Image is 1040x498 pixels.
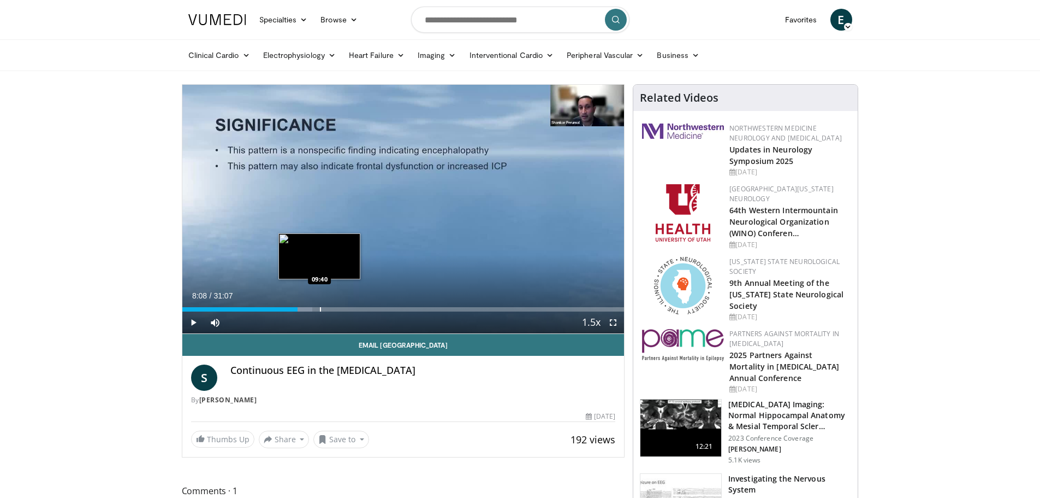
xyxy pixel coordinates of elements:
[642,329,724,361] img: eb8b354f-837c-42f6-ab3d-1e8ded9eaae7.png.150x105_q85_autocrop_double_scale_upscale_version-0.2.png
[729,312,849,322] div: [DATE]
[182,334,625,356] a: Email [GEOGRAPHIC_DATA]
[602,312,624,333] button: Fullscreen
[729,384,849,394] div: [DATE]
[728,456,760,465] p: 5.1K views
[204,312,226,333] button: Mute
[463,44,561,66] a: Interventional Cardio
[191,365,217,391] a: S
[778,9,824,31] a: Favorites
[342,44,411,66] a: Heart Failure
[192,291,207,300] span: 8:08
[182,484,625,498] span: Comments 1
[729,167,849,177] div: [DATE]
[830,9,852,31] a: E
[210,291,212,300] span: /
[728,445,851,454] p: [PERSON_NAME]
[656,184,710,242] img: f6362829-b0a3-407d-a044-59546adfd345.png.150x105_q85_autocrop_double_scale_upscale_version-0.2.png
[729,240,849,250] div: [DATE]
[259,431,310,448] button: Share
[213,291,233,300] span: 31:07
[654,257,712,314] img: 71a8b48c-8850-4916-bbdd-e2f3ccf11ef9.png.150x105_q85_autocrop_double_scale_upscale_version-0.2.png
[729,278,843,311] a: 9th Annual Meeting of the [US_STATE] State Neurological Society
[580,312,602,333] button: Playback Rate
[199,395,257,405] a: [PERSON_NAME]
[728,434,851,443] p: 2023 Conference Coverage
[729,350,839,383] a: 2025 Partners Against Mortality in [MEDICAL_DATA] Annual Conference
[729,184,834,203] a: [GEOGRAPHIC_DATA][US_STATE] Neurology
[191,395,616,405] div: By
[182,307,625,312] div: Progress Bar
[191,431,254,448] a: Thumbs Up
[729,144,812,166] a: Updates in Neurology Symposium 2025
[278,233,360,279] img: image.jpeg
[188,14,246,25] img: VuMedi Logo
[640,399,851,465] a: 12:21 [MEDICAL_DATA] Imaging: Normal Hippocampal Anatomy & Mesial Temporal Scler… 2023 Conference...
[230,365,616,377] h4: Continuous EEG in the [MEDICAL_DATA]
[182,85,625,334] video-js: Video Player
[182,312,204,333] button: Play
[729,329,839,348] a: Partners Against Mortality in [MEDICAL_DATA]
[729,205,838,238] a: 64th Western Intermountain Neurological Organization (WINO) Conferen…
[411,7,629,33] input: Search topics, interventions
[728,473,851,495] h3: Investigating the Nervous System
[642,124,724,139] img: 2a462fb6-9365-492a-ac79-3166a6f924d8.png.150x105_q85_autocrop_double_scale_upscale_version-0.2.jpg
[314,9,364,31] a: Browse
[728,399,851,432] h3: [MEDICAL_DATA] Imaging: Normal Hippocampal Anatomy & Mesial Temporal Scler…
[729,257,840,276] a: [US_STATE] State Neurological Society
[257,44,342,66] a: Electrophysiology
[182,44,257,66] a: Clinical Cardio
[586,412,615,421] div: [DATE]
[640,91,718,104] h4: Related Videos
[650,44,706,66] a: Business
[411,44,463,66] a: Imaging
[570,433,615,446] span: 192 views
[560,44,650,66] a: Peripheral Vascular
[640,400,721,456] img: 6c4d1f96-10cf-45c9-9ea9-ef0d9b6bb473.150x105_q85_crop-smart_upscale.jpg
[253,9,314,31] a: Specialties
[691,441,717,452] span: 12:21
[313,431,369,448] button: Save to
[729,124,842,143] a: Northwestern Medicine Neurology and [MEDICAL_DATA]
